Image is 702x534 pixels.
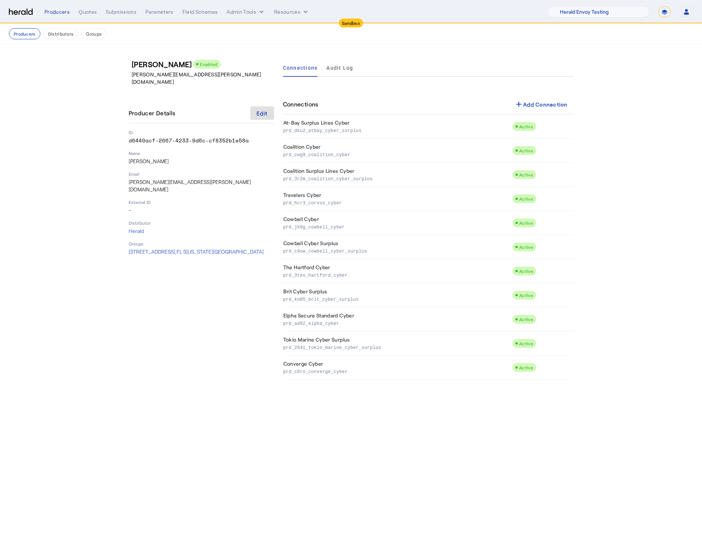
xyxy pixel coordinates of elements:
[182,8,218,16] div: Field Schemas
[283,100,318,109] h4: Connections
[508,98,574,111] button: Add Connection
[283,139,513,163] td: Coalition Cyber
[514,100,523,109] mat-icon: add
[283,247,510,254] p: prd_c4ow_cowbell_cyber_surplus
[514,100,568,109] div: Add Connection
[283,307,513,332] td: Elpha Secure Standard Cyber
[283,211,513,235] td: Cowbell Cyber
[519,124,533,129] span: Active
[283,343,510,351] p: prd_264i_tokio_marine_cyber_surplus
[283,367,510,375] p: prd_c8rn_converge_cyber
[129,178,274,193] p: [PERSON_NAME][EMAIL_ADDRESS][PERSON_NAME][DOMAIN_NAME]
[283,295,510,303] p: prd_kn05_brit_cyber_surplus
[283,271,510,278] p: prd_3tes_hartford_cyber
[519,365,533,370] span: Active
[129,171,274,177] p: Email
[43,28,79,39] button: Distributors
[283,126,510,134] p: prd_dku2_atbay_cyber_surplus
[9,28,40,39] button: Producers
[283,187,513,211] td: Travelers Cyber
[283,319,510,327] p: prd_ad92_elpha_cyber
[250,106,274,120] button: Edit
[9,9,33,16] img: Herald Logo
[519,341,533,346] span: Active
[283,65,318,70] span: Connections
[283,59,318,77] a: Connections
[132,71,277,86] p: [PERSON_NAME][EMAIL_ADDRESS][PERSON_NAME][DOMAIN_NAME]
[283,356,513,380] td: Converge Cyber
[519,172,533,177] span: Active
[519,148,533,153] span: Active
[129,129,274,135] p: ID
[283,235,513,259] td: Cowbell Cyber Surplus
[129,199,274,205] p: External ID
[129,248,264,255] span: [STREET_ADDRESS], FL 5 [US_STATE][GEOGRAPHIC_DATA]
[81,28,106,39] button: Groups
[129,137,274,144] p: d6440acf-2667-4233-9d6c-cf8352b1e58a
[227,8,265,16] button: internal dropdown menu
[283,175,510,182] p: prd_3r2m_coalition_cyber_surplus
[339,19,363,27] div: Sandbox
[326,59,353,77] a: Audit Log
[519,244,533,250] span: Active
[145,8,174,16] div: Parameters
[283,115,513,139] td: At-Bay Surplus Lines Cyber
[283,283,513,307] td: Brit Cyber Surplus
[79,8,97,16] div: Quotes
[283,199,510,206] p: prd_hcr3_corvus_cyber
[132,59,277,69] h3: [PERSON_NAME]
[129,227,274,235] p: Herald
[519,268,533,274] span: Active
[257,109,267,117] div: Edit
[129,158,274,165] p: [PERSON_NAME]
[129,241,274,247] p: Groups
[274,8,309,16] button: Resources dropdown menu
[106,8,136,16] div: Submissions
[519,220,533,225] span: Active
[519,293,533,298] span: Active
[519,317,533,322] span: Active
[129,220,274,226] p: Distributor
[283,151,510,158] p: prd_cwg9_coalition_cyber
[283,223,510,230] p: prd_jk0g_cowbell_cyber
[283,259,513,283] td: The Hartford Cyber
[45,8,70,16] div: Producers
[283,332,513,356] td: Tokio Marine Cyber Surplus
[519,196,533,201] span: Active
[129,207,274,214] p: -
[200,62,218,67] span: Enabled
[129,150,274,156] p: Name
[129,109,178,118] h4: Producer Details
[283,163,513,187] td: Coalition Surplus Lines Cyber
[326,65,353,70] span: Audit Log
